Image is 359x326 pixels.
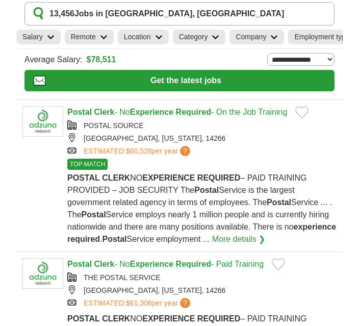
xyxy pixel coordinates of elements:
strong: REQUIRED [197,314,240,323]
strong: POSTAL [67,314,100,323]
strong: REQUIRED [197,173,240,182]
a: Postal Clerk- NoExperience Required- On the Job Training [67,108,287,116]
div: Average Salary: [24,53,335,66]
span: NO – PAID TRAINING PROVIDED – JOB SECURITY The Service is the largest government related agency i... [67,173,336,243]
span: $61,308 [126,299,152,307]
h2: Location [124,32,151,42]
h2: Salary [22,32,43,42]
strong: Required [176,260,211,268]
button: 13,456Jobs in [GEOGRAPHIC_DATA], [GEOGRAPHIC_DATA] [24,2,335,26]
button: Add to favorite jobs [272,258,285,270]
a: $78,511 [87,54,116,66]
div: POSTAL SOURCE [67,120,337,131]
strong: Postal [267,198,291,207]
a: Postal Clerk- NoExperience Required- Paid Training [67,260,264,268]
span: ? [180,146,190,156]
strong: Experience [130,260,173,268]
strong: experience [294,222,337,231]
strong: Required [176,108,211,116]
span: $60,528 [126,147,152,155]
span: Get the latest jobs [46,74,326,87]
strong: CLERK [102,173,130,182]
a: More details ❯ [212,233,266,245]
a: ESTIMATED:$61,308per year? [84,298,192,309]
strong: Clerk [94,260,114,268]
h2: Employment type [294,32,349,42]
button: Get the latest jobs [24,70,335,91]
a: Remote [65,30,114,44]
img: Company logo [22,258,63,289]
h2: Remote [71,32,96,42]
strong: POSTAL [67,173,100,182]
strong: required [67,235,100,243]
strong: EXPERIENCE [142,314,195,323]
a: ESTIMATED:$60,528per year? [84,146,192,157]
a: Location [118,30,169,44]
h2: Category [179,32,208,42]
span: ? [180,298,190,308]
strong: Postal [67,108,92,116]
strong: EXPERIENCE [142,173,195,182]
strong: Postal [194,186,219,194]
h1: Jobs in [GEOGRAPHIC_DATA], [GEOGRAPHIC_DATA] [49,8,284,20]
strong: CLERK [102,314,130,323]
strong: Clerk [94,108,114,116]
strong: Postal [102,235,126,243]
div: THE POSTAL SERVICE [67,272,337,283]
strong: Experience [130,108,173,116]
div: [GEOGRAPHIC_DATA], [US_STATE], 14266 [67,133,337,144]
button: Add to favorite jobs [295,106,309,118]
span: TOP MATCH [67,159,108,170]
a: Company [229,30,284,44]
strong: Postal [67,260,92,268]
h2: Company [236,32,266,42]
strong: Postal [82,210,106,219]
img: Company logo [22,106,63,137]
a: Category [173,30,226,44]
a: Salary [16,30,61,44]
div: [GEOGRAPHIC_DATA], [US_STATE], 14266 [67,285,337,296]
span: 13,456 [49,8,74,20]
